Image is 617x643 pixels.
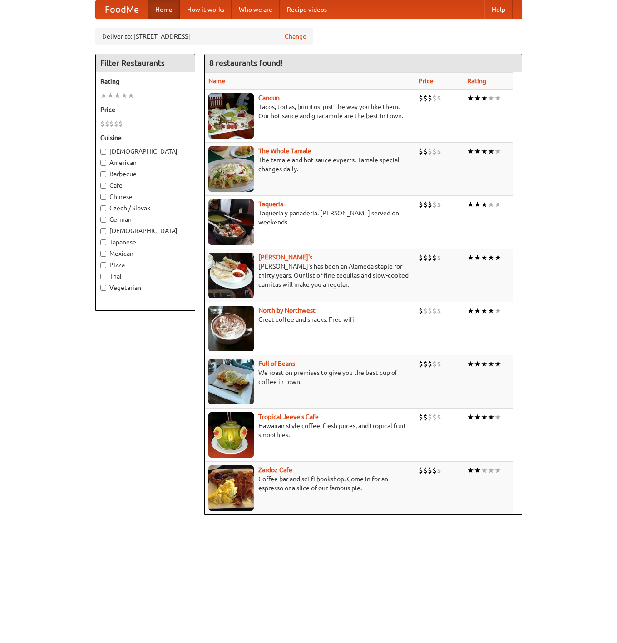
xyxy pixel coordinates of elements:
[208,368,411,386] p: We roast on premises to give you the best cup of coffee in town.
[100,105,190,114] h5: Price
[419,77,434,85] a: Price
[467,465,474,475] li: ★
[100,262,106,268] input: Pizza
[419,199,423,209] li: $
[432,199,437,209] li: $
[118,119,123,129] li: $
[481,412,488,422] li: ★
[481,306,488,316] li: ★
[100,158,190,167] label: American
[258,147,311,155] b: The Whole Tamale
[467,306,474,316] li: ★
[419,359,423,369] li: $
[419,412,423,422] li: $
[467,199,474,209] li: ★
[100,228,106,234] input: [DEMOGRAPHIC_DATA]
[437,412,441,422] li: $
[148,0,180,19] a: Home
[423,412,428,422] li: $
[488,465,494,475] li: ★
[494,199,501,209] li: ★
[494,359,501,369] li: ★
[100,133,190,142] h5: Cuisine
[423,465,428,475] li: $
[100,181,190,190] label: Cafe
[258,254,312,261] a: [PERSON_NAME]'s
[258,466,292,474] a: Zardoz Cafe
[208,262,411,289] p: [PERSON_NAME]'s has been an Alameda staple for thirty years. Our list of fine tequilas and slow-c...
[474,199,481,209] li: ★
[258,360,295,367] b: Full of Beans
[481,359,488,369] li: ★
[95,28,313,45] div: Deliver to: [STREET_ADDRESS]
[428,359,432,369] li: $
[114,90,121,100] li: ★
[232,0,280,19] a: Who we are
[467,146,474,156] li: ★
[484,0,513,19] a: Help
[105,119,109,129] li: $
[474,359,481,369] li: ★
[428,465,432,475] li: $
[100,119,105,129] li: $
[209,59,283,67] ng-pluralize: 8 restaurants found!
[208,93,254,139] img: cancun.jpg
[494,306,501,316] li: ★
[432,93,437,103] li: $
[100,274,106,279] input: Thai
[100,239,106,245] input: Japanese
[432,359,437,369] li: $
[258,413,319,420] a: Tropical Jeeve's Cafe
[428,306,432,316] li: $
[107,90,114,100] li: ★
[481,465,488,475] li: ★
[208,465,254,511] img: zardoz.jpg
[208,315,411,324] p: Great coffee and snacks. Free wifi.
[208,199,254,245] img: taqueria.jpg
[488,199,494,209] li: ★
[481,93,488,103] li: ★
[208,146,254,192] img: wholetamale.jpg
[208,421,411,439] p: Hawaiian style coffee, fresh juices, and tropical fruit smoothies.
[467,359,474,369] li: ★
[437,465,441,475] li: $
[109,119,114,129] li: $
[419,465,423,475] li: $
[100,251,106,257] input: Mexican
[419,93,423,103] li: $
[208,253,254,298] img: pedros.jpg
[437,146,441,156] li: $
[285,32,306,41] a: Change
[432,146,437,156] li: $
[100,283,190,292] label: Vegetarian
[128,90,134,100] li: ★
[100,217,106,223] input: German
[100,147,190,156] label: [DEMOGRAPHIC_DATA]
[423,199,428,209] li: $
[100,215,190,224] label: German
[423,93,428,103] li: $
[474,146,481,156] li: ★
[423,146,428,156] li: $
[474,306,481,316] li: ★
[208,359,254,404] img: beans.jpg
[423,359,428,369] li: $
[100,238,190,247] label: Japanese
[488,306,494,316] li: ★
[208,306,254,351] img: north.jpg
[474,93,481,103] li: ★
[96,0,148,19] a: FoodMe
[100,149,106,155] input: [DEMOGRAPHIC_DATA]
[100,169,190,179] label: Barbecue
[419,253,423,263] li: $
[258,307,316,314] a: North by Northwest
[419,306,423,316] li: $
[258,200,283,208] a: Taqueria
[258,94,280,101] a: Cancun
[494,465,501,475] li: ★
[488,412,494,422] li: ★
